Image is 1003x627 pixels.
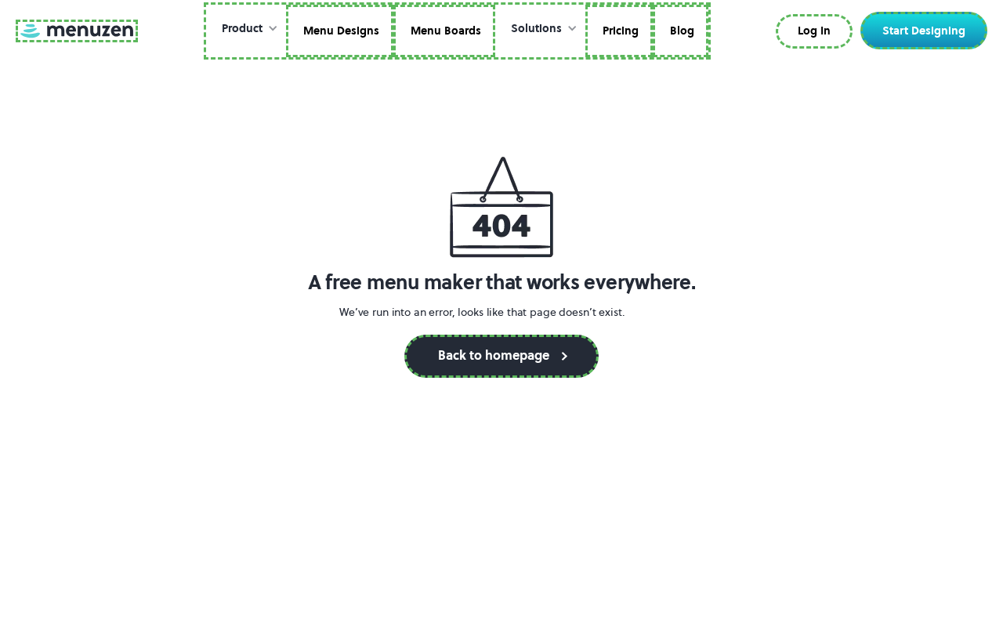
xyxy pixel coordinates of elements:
[222,20,263,38] div: Product
[860,12,987,49] a: Start Designing
[206,5,286,53] div: Product
[585,5,653,58] a: Pricing
[511,20,562,38] div: Solutions
[286,5,393,58] a: Menu Designs
[495,5,585,53] div: Solutions
[308,272,696,294] h1: A free menu maker that works everywhere.
[308,306,657,320] p: We’ve run into an error, looks like that page doesn’t exist.
[776,14,853,49] a: Log In
[438,349,549,361] div: Back to homepage
[653,5,708,58] a: Blog
[393,5,495,58] a: Menu Boards
[404,335,599,378] a: Back to homepage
